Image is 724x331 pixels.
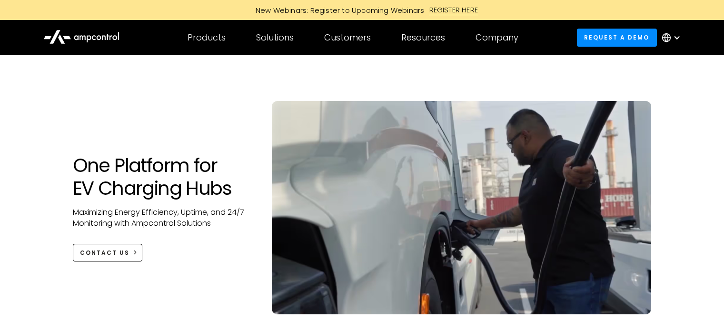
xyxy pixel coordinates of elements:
[148,5,576,15] a: New Webinars: Register to Upcoming WebinarsREGISTER HERE
[476,32,518,43] div: Company
[256,32,294,43] div: Solutions
[73,154,253,200] h1: One Platform for EV Charging Hubs
[324,32,371,43] div: Customers
[73,207,253,229] p: Maximizing Energy Efficiency, Uptime, and 24/7 Monitoring with Ampcontrol Solutions
[246,5,429,15] div: New Webinars: Register to Upcoming Webinars
[73,244,143,261] a: CONTACT US
[188,32,226,43] div: Products
[429,5,478,15] div: REGISTER HERE
[401,32,445,43] div: Resources
[80,249,129,257] div: CONTACT US
[577,29,657,46] a: Request a demo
